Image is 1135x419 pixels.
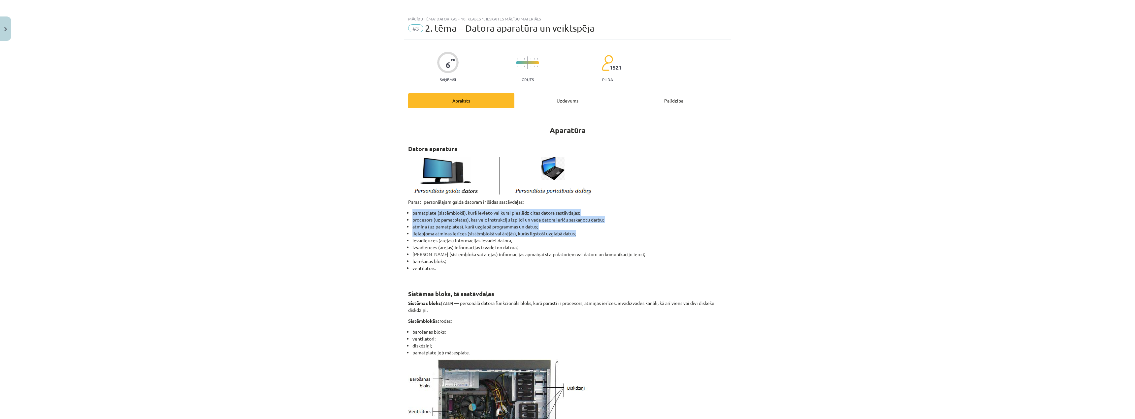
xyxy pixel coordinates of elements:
[408,16,727,21] div: Mācību tēma: Datorikas - 10. klases 1. ieskaites mācību materiāls
[4,27,7,31] img: icon-close-lesson-0947bae3869378f0d4975bcd49f059093ad1ed9edebbc8119c70593378902aed.svg
[408,93,514,108] div: Apraksts
[408,198,727,205] p: Parasti personālajam galda datoram ir šādas sastāvdaļas:
[601,55,613,71] img: students-c634bb4e5e11cddfef0936a35e636f08e4e9abd3cc4e673bd6f9a4125e45ecb1.svg
[412,265,727,279] li: ventilators.
[412,328,727,335] li: barošanas bloks;
[408,318,435,324] strong: Sistēmblokā
[408,300,727,314] p: ( ) — personālā datora funkcionāls bloks, kurā parasti ir procesors, atmiņas ierīces, ievadizvade...
[412,251,727,258] li: [PERSON_NAME] (sistēmblokā vai ārējās) informācijas apmaiņai starp datoriem vai datoru un komunik...
[522,77,534,82] p: Grūts
[610,65,622,71] span: 1521
[527,56,528,69] img: icon-long-line-d9ea69661e0d244f92f715978eff75569469978d946b2353a9bb055b3ed8787d.svg
[412,258,727,265] li: barošanas bloks;
[621,93,727,108] div: Palīdzība
[517,58,518,60] img: icon-short-line-57e1e144782c952c97e751825c79c345078a6d821885a25fce030b3d8c18986b.svg
[437,77,459,82] p: Saņemsi
[537,58,538,60] img: icon-short-line-57e1e144782c952c97e751825c79c345078a6d821885a25fce030b3d8c18986b.svg
[412,349,727,356] li: pamatplate jeb mātesplate.
[412,342,727,349] li: diskdziņi;
[531,58,531,60] img: icon-short-line-57e1e144782c952c97e751825c79c345078a6d821885a25fce030b3d8c18986b.svg
[412,223,727,230] li: atmiņa (uz pamatplates), kurā uzglabā programmas un datus;
[514,93,621,108] div: Uzdevums
[408,290,494,297] strong: Sistēmas bloks, tā sastāvdaļas
[412,230,727,237] li: lielapjoma atmiņas ierīces (sistēmblokā vai ārējās), kurās ilgstoši uzglabā datus;
[408,145,458,152] strong: Datora aparatūra
[517,66,518,67] img: icon-short-line-57e1e144782c952c97e751825c79c345078a6d821885a25fce030b3d8c18986b.svg
[408,300,441,306] strong: Sistēmas bloks
[537,66,538,67] img: icon-short-line-57e1e144782c952c97e751825c79c345078a6d821885a25fce030b3d8c18986b.svg
[442,300,452,306] em: case
[550,126,586,135] strong: Aparatūra
[412,244,727,251] li: izvadierīces (ārējās) informācijas izvadei no datora;
[446,60,450,70] div: 6
[412,237,727,244] li: ievadierīces (ārējās) informācijas ievadei datorā;
[412,216,727,223] li: procesors (uz pamatplates), kas veic instrukciju izpildi un vada datora ierīču saskaņotu darbu;
[425,23,595,34] span: 2. tēma – Datora aparatūra un veiktspēja
[408,317,727,324] p: atrodas:
[408,24,423,32] span: #3
[451,58,455,62] span: XP
[412,209,727,216] li: pamatplate (sistēmblokā), kurā ievieto vai kurai pieslēdz citas datora sastāvdaļas;
[531,66,531,67] img: icon-short-line-57e1e144782c952c97e751825c79c345078a6d821885a25fce030b3d8c18986b.svg
[412,335,727,342] li: ventilatori;
[602,77,613,82] p: pilda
